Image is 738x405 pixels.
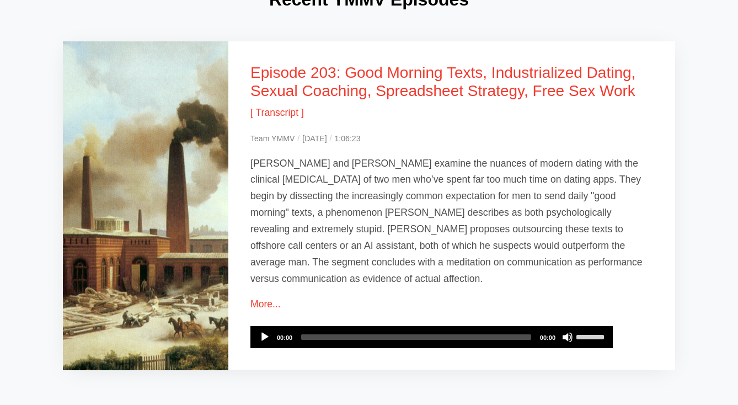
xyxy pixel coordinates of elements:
[330,134,332,143] span: /
[277,334,292,341] span: 00:00
[540,334,555,341] span: 00:00
[562,332,573,343] button: Mute
[250,156,653,287] p: [PERSON_NAME] and [PERSON_NAME] examine the nuances of modern dating with the clinical [MEDICAL_D...
[250,107,304,118] a: [ Transcript ]
[301,334,531,340] span: Time Slider
[250,134,360,143] small: Team YMMV [DATE] 1:06:23
[250,299,281,310] a: More...
[259,332,270,343] button: Play
[576,326,607,346] a: Volume Slider
[250,326,613,348] div: Audio Player
[250,64,635,100] a: Episode 203: Good Morning Texts, Industrialized Dating, Sexual Coaching, Spreadsheet Strategy, Fr...
[297,134,300,143] span: /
